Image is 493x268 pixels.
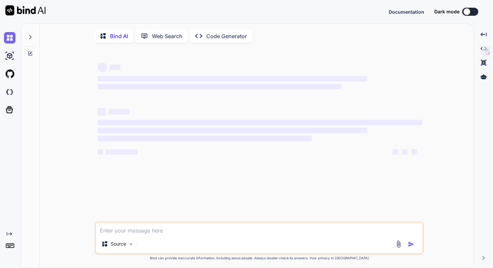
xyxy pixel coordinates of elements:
span: ‌ [98,128,367,133]
p: Source [111,241,126,247]
img: ai-studio [4,50,15,62]
span: ‌ [98,76,367,81]
span: ‌ [108,109,130,114]
img: Bind AI [5,5,46,15]
span: ‌ [98,136,312,141]
span: ‌ [98,84,341,89]
img: chat [4,32,15,43]
span: ‌ [98,63,107,72]
img: icon [408,241,415,248]
img: attachment [395,240,402,248]
span: ‌ [402,149,407,155]
span: ‌ [106,149,138,155]
img: Pick Models [128,241,134,247]
span: ‌ [412,149,417,155]
span: ‌ [393,149,398,155]
p: Bind AI [110,32,128,40]
span: ‌ [98,120,422,125]
span: ‌ [110,65,120,70]
img: darkCloudIdeIcon [4,86,15,98]
span: ‌ [98,149,103,155]
span: ‌ [98,108,106,116]
button: Documentation [389,8,424,15]
p: Web Search [152,32,182,40]
span: Documentation [389,9,424,15]
p: Code Generator [206,32,247,40]
span: Dark mode [434,8,459,15]
p: Bind can provide inaccurate information, including about people. Always double-check its answers.... [95,256,424,261]
img: githubLight [4,68,15,80]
